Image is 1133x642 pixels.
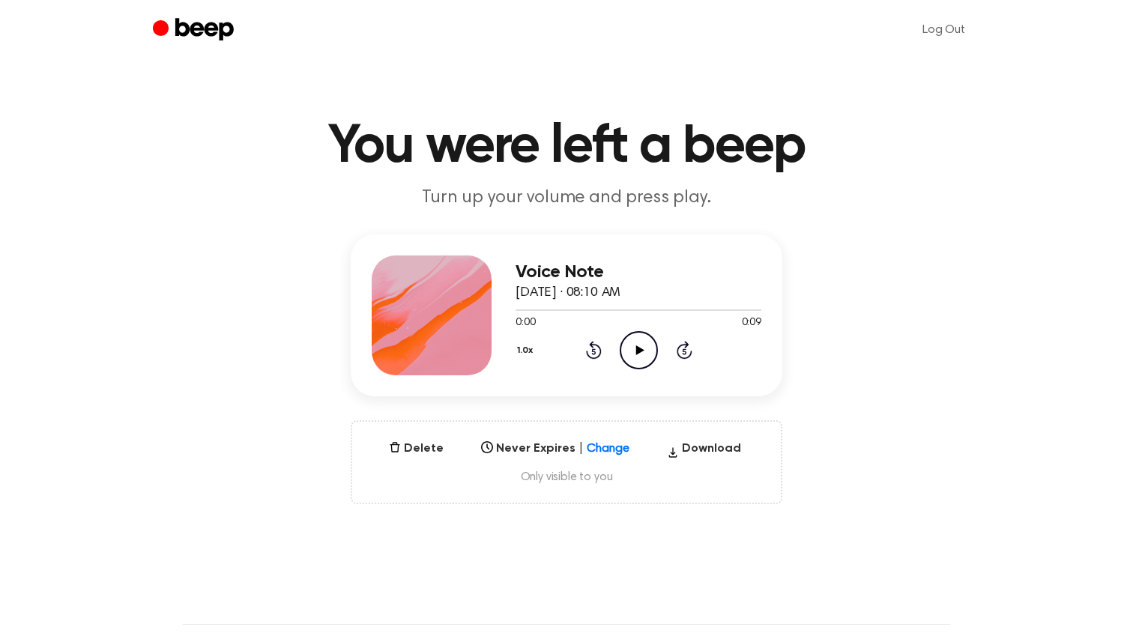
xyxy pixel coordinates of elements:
a: Beep [153,16,238,45]
span: 0:00 [516,315,535,331]
button: Delete [383,440,450,458]
h1: You were left a beep [183,120,950,174]
span: Only visible to you [370,470,763,485]
p: Turn up your volume and press play. [279,186,854,211]
button: 1.0x [516,338,539,363]
span: [DATE] · 08:10 AM [516,286,620,300]
a: Log Out [907,12,980,48]
button: Download [661,440,747,464]
span: 0:09 [742,315,761,331]
h3: Voice Note [516,262,761,282]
